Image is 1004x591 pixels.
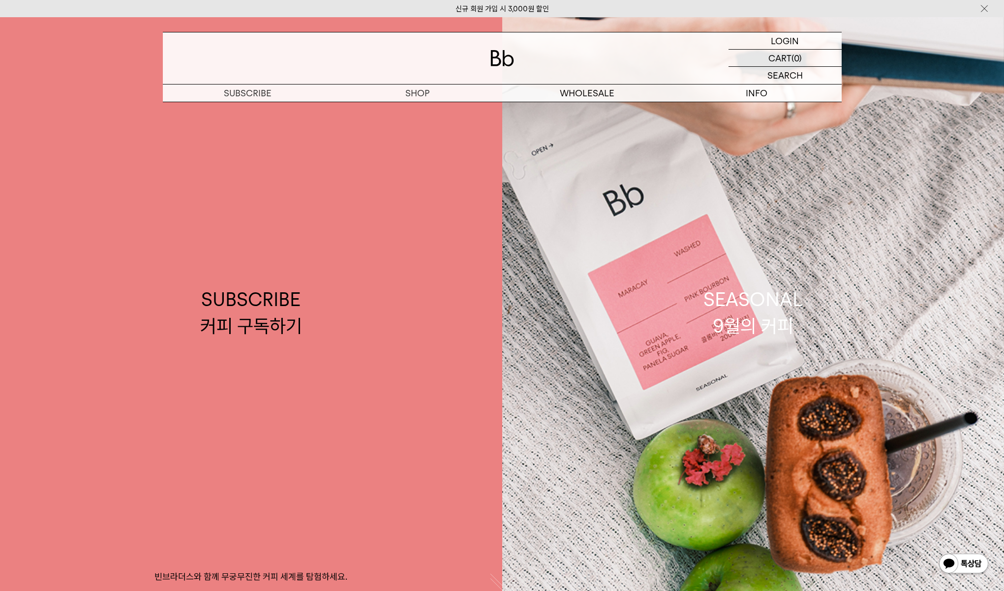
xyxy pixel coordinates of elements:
[456,4,549,13] a: 신규 회원 가입 시 3,000원 할인
[163,84,333,102] a: SUBSCRIBE
[791,50,802,66] p: (0)
[672,84,842,102] p: INFO
[333,84,502,102] a: SHOP
[490,50,514,66] img: 로고
[729,50,842,67] a: CART (0)
[703,286,803,338] div: SEASONAL 9월의 커피
[938,553,989,576] img: 카카오톡 채널 1:1 채팅 버튼
[200,286,302,338] div: SUBSCRIBE 커피 구독하기
[771,32,799,49] p: LOGIN
[502,84,672,102] p: WHOLESALE
[768,50,791,66] p: CART
[729,32,842,50] a: LOGIN
[767,67,803,84] p: SEARCH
